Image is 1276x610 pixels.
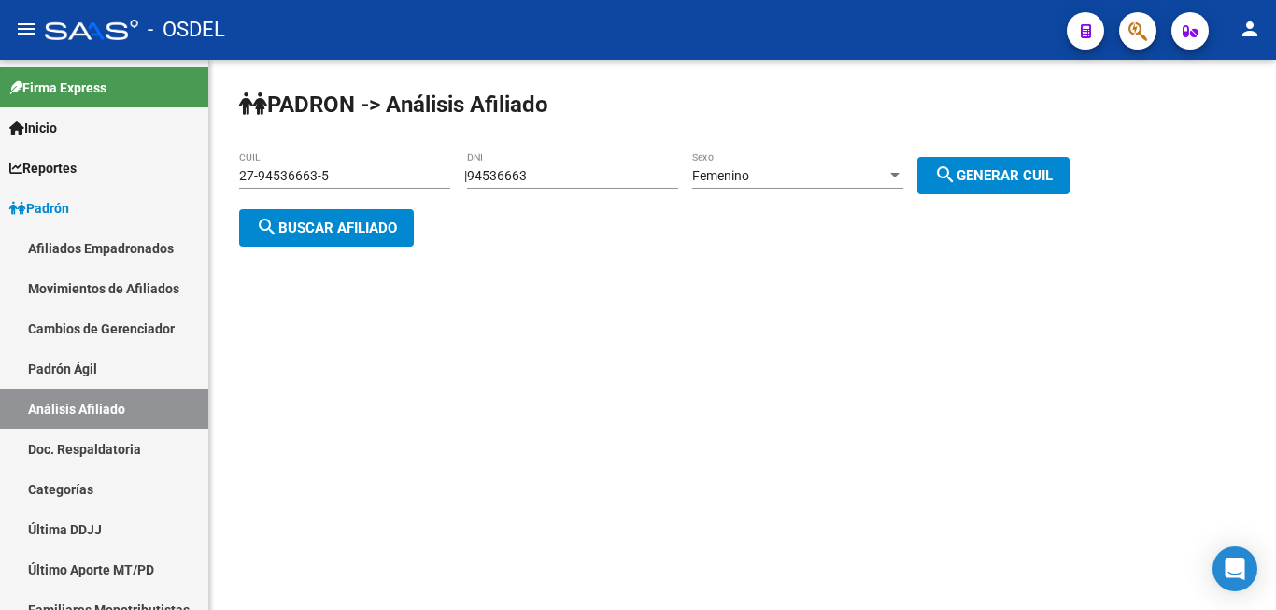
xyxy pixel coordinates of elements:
span: Padrón [9,198,69,219]
span: Femenino [692,168,749,183]
mat-icon: person [1239,18,1261,40]
mat-icon: menu [15,18,37,40]
div: Open Intercom Messenger [1212,546,1257,591]
mat-icon: search [934,163,957,186]
strong: PADRON -> Análisis Afiliado [239,92,548,118]
span: Buscar afiliado [256,220,397,236]
span: Inicio [9,118,57,138]
div: | [464,168,1084,183]
button: Buscar afiliado [239,209,414,247]
button: Generar CUIL [917,157,1070,194]
mat-icon: search [256,216,278,238]
span: Firma Express [9,78,106,98]
span: Reportes [9,158,77,178]
span: - OSDEL [148,9,225,50]
span: Generar CUIL [934,167,1053,184]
